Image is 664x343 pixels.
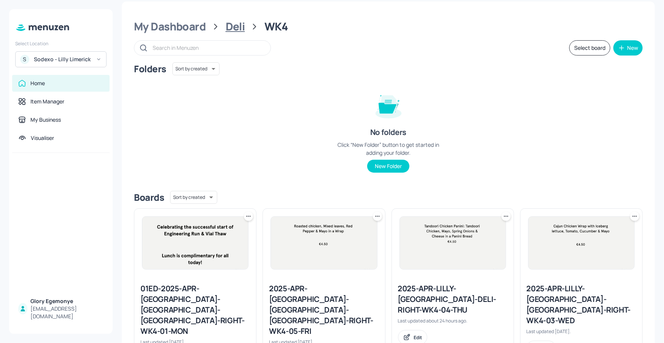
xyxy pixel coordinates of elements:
div: [EMAIL_ADDRESS][DOMAIN_NAME] [30,305,104,320]
img: folder-empty [369,86,408,124]
div: Sodexo - Lilly Limerick [34,56,91,63]
div: Edit [414,334,422,341]
div: 2025-APR-LILLY-[GEOGRAPHIC_DATA]-[GEOGRAPHIC_DATA]-RIGHT-WK4-03-WED [527,283,636,326]
img: 2025-09-10-17574996333118qgmw7bsw0y.jpeg [529,217,634,269]
div: Glory Egemonye [30,297,104,305]
div: My Dashboard [134,20,206,33]
div: Item Manager [30,98,64,105]
div: New [627,45,638,51]
div: Select Location [15,40,107,47]
div: Boards [134,191,164,203]
img: 2025-09-08-1757330749902yqmx7av8vjo.jpeg [142,217,248,269]
button: New [613,40,643,56]
div: Last updated about 24 hours ago. [398,318,508,324]
div: 2025-APR-LILLY-[GEOGRAPHIC_DATA]-DELI-RIGHT-WK4-04-THU [398,283,508,315]
div: Folders [134,63,166,75]
div: Sort by created [172,61,220,76]
div: My Business [30,116,61,124]
button: Select board [569,40,610,56]
div: 2025-APR-[GEOGRAPHIC_DATA]-[GEOGRAPHIC_DATA]-[GEOGRAPHIC_DATA]-RIGHT-WK4-05-FRI [269,283,379,337]
img: 2025-09-11-17575861565004zmpteoboz.jpeg [400,217,506,269]
div: Last updated [DATE]. [527,328,636,335]
div: Visualiser [31,134,54,142]
div: No folders [370,127,406,138]
div: S [20,55,29,64]
img: 2025-08-15-17552547485667koejiba72s.jpeg [271,217,377,269]
div: Sort by created [170,190,217,205]
div: WK4 [264,20,288,33]
div: 01ED-2025-APR-[GEOGRAPHIC_DATA]-[GEOGRAPHIC_DATA]-[GEOGRAPHIC_DATA]-RIGHT-WK4-01-MON [140,283,250,337]
div: Home [30,79,45,87]
button: New Folder [367,160,409,173]
input: Search in Menuzen [153,42,263,53]
div: Click “New Folder” button to get started in adding your folder. [331,141,446,157]
div: Deli [226,20,245,33]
